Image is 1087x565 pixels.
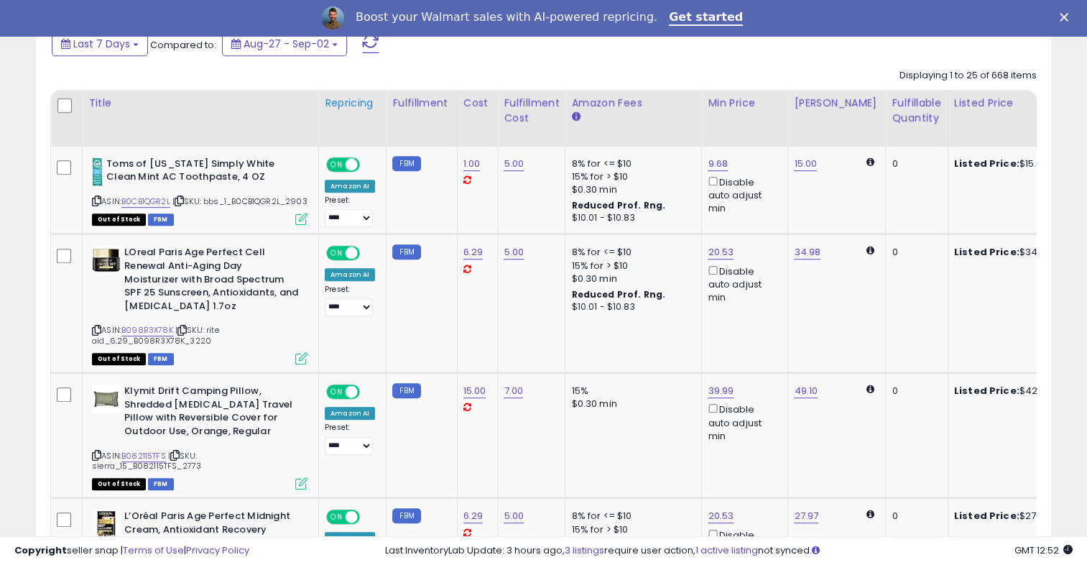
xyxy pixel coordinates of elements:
[708,384,734,398] a: 39.99
[954,385,1073,398] div: $42.00
[504,157,524,171] a: 5.00
[150,38,216,52] span: Compared to:
[73,37,130,51] span: Last 7 Days
[121,324,173,336] a: B098R3X78K
[794,509,818,523] a: 27.97
[954,246,1073,259] div: $34.98
[571,510,690,523] div: 8% for <= $10
[892,246,936,259] div: 0
[328,386,346,398] span: ON
[565,543,604,557] a: 3 listings
[106,157,281,188] b: Toms of [US_STATE] Simply White Clean Mint AC Toothpaste, 4 OZ
[321,6,344,29] img: Profile image for Adrian
[954,510,1073,523] div: $27.97
[92,246,121,275] img: 41bDIWIbQ8L._SL40_.jpg
[708,157,728,171] a: 9.68
[328,247,346,259] span: ON
[1014,543,1073,557] span: 2025-09-10 12:52 GMT
[954,157,1019,170] b: Listed Price:
[669,10,743,26] a: Get started
[708,245,734,259] a: 20.53
[571,398,690,410] div: $0.30 min
[892,157,936,170] div: 0
[172,196,307,207] span: | SKU: bbs_1_B0CB1QGR2L_2903
[571,301,690,313] div: $10.01 - $10.83
[123,543,184,557] a: Terms of Use
[695,543,758,557] a: 1 active listing
[504,384,523,398] a: 7.00
[92,385,307,488] div: ASIN:
[504,509,524,523] a: 5.00
[385,544,1073,558] div: Last InventoryLab Update: 3 hours ago, require user action, not synced.
[899,69,1037,83] div: Displaying 1 to 25 of 668 items
[92,450,201,472] span: | SKU: sierra_15_B082115TFS_2773
[708,263,777,305] div: Disable auto adjust min
[328,511,346,523] span: ON
[88,96,313,111] div: Title
[325,180,375,193] div: Amazon AI
[463,96,492,111] div: Cost
[325,96,380,111] div: Repricing
[186,543,249,557] a: Privacy Policy
[325,407,375,420] div: Amazon AI
[392,156,420,171] small: FBM
[571,385,690,398] div: 15%
[1060,13,1074,22] div: Close
[14,544,249,558] div: seller snap | |
[358,511,381,523] span: OFF
[463,509,484,523] a: 6.29
[571,199,665,211] b: Reduced Prof. Rng.
[571,170,690,183] div: 15% for > $10
[148,213,174,226] span: FBM
[708,401,777,443] div: Disable auto adjust min
[92,353,146,365] span: All listings that are currently out of stock and unavailable for purchase on Amazon
[954,96,1078,111] div: Listed Price
[708,509,734,523] a: 20.53
[571,96,695,111] div: Amazon Fees
[92,510,121,538] img: 51LJxjilukL._SL40_.jpg
[328,158,346,170] span: ON
[794,384,818,398] a: 49.10
[121,450,166,462] a: B082115TFS
[794,245,820,259] a: 34.98
[892,385,936,398] div: 0
[392,508,420,523] small: FBM
[124,246,299,316] b: LOreal Paris Age Perfect Cell Renewal Anti-Aging Day Moisturizer with Broad Spectrum SPF 25 Sunsc...
[463,384,486,398] a: 15.00
[571,183,690,196] div: $0.30 min
[14,543,67,557] strong: Copyright
[92,324,219,346] span: | SKU: rite aid_6.29_B098R3X78K_3220
[325,285,375,317] div: Preset:
[892,510,936,523] div: 0
[708,96,782,111] div: Min Price
[571,259,690,272] div: 15% for > $10
[222,32,347,56] button: Aug-27 - Sep-02
[148,478,174,490] span: FBM
[571,288,665,300] b: Reduced Prof. Rng.
[92,213,146,226] span: All listings that are currently out of stock and unavailable for purchase on Amazon
[92,385,121,413] img: 41I+gYtNsDL._SL40_.jpg
[708,174,777,216] div: Disable auto adjust min
[92,478,146,490] span: All listings that are currently out of stock and unavailable for purchase on Amazon
[954,157,1073,170] div: $15.00
[124,385,299,441] b: Klymit Drift Camping Pillow, Shredded [MEDICAL_DATA] Travel Pillow with Reversible Cover for Outd...
[92,157,103,186] img: 41CLBCdeUYL._SL40_.jpg
[92,157,307,224] div: ASIN:
[571,157,690,170] div: 8% for <= $10
[571,212,690,224] div: $10.01 - $10.83
[463,157,481,171] a: 1.00
[954,509,1019,523] b: Listed Price:
[892,96,941,126] div: Fulfillable Quantity
[794,96,879,111] div: [PERSON_NAME]
[504,245,524,259] a: 5.00
[325,423,375,455] div: Preset:
[571,272,690,285] div: $0.30 min
[325,196,375,228] div: Preset:
[244,37,329,51] span: Aug-27 - Sep-02
[954,384,1019,398] b: Listed Price:
[392,244,420,259] small: FBM
[358,247,381,259] span: OFF
[356,10,657,24] div: Boost your Walmart sales with AI-powered repricing.
[571,111,580,124] small: Amazon Fees.
[325,268,375,281] div: Amazon AI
